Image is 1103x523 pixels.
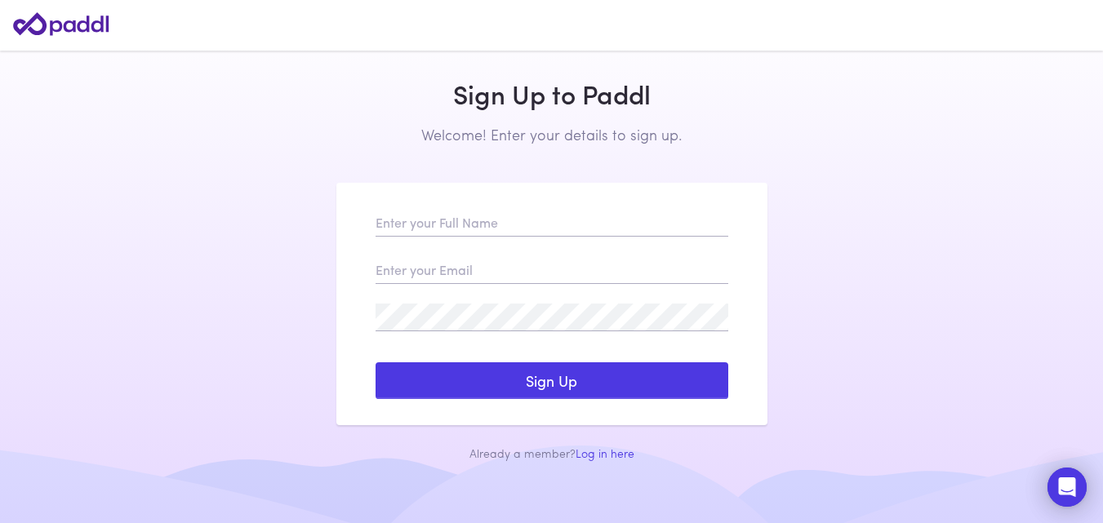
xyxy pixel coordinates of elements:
div: Open Intercom Messenger [1047,468,1087,507]
h1: Sign Up to Paddl [336,78,767,109]
div: Already a member? [336,445,767,461]
a: Log in here [576,445,634,461]
button: Sign Up [376,362,728,400]
input: Enter your Email [376,256,728,284]
input: Enter your Full Name [376,209,728,237]
h2: Welcome! Enter your details to sign up. [336,126,767,144]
